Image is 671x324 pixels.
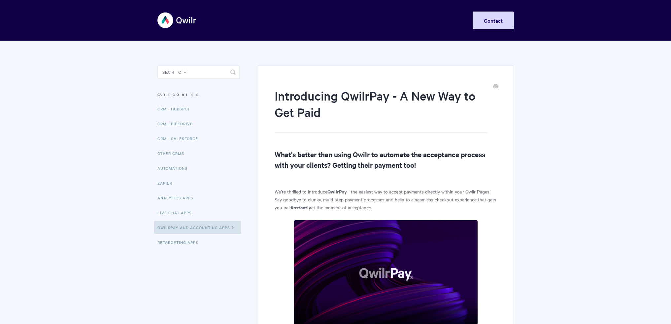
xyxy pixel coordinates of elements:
[275,188,497,211] p: We’re thrilled to introduce – the easiest way to accept payments directly within your Qwilr Pages...
[157,236,203,249] a: Retargeting Apps
[157,206,197,219] a: Live Chat Apps
[157,102,195,115] a: CRM - HubSpot
[157,66,240,79] input: Search
[157,147,189,160] a: Other CRMs
[157,117,198,130] a: CRM - Pipedrive
[154,221,241,234] a: QwilrPay and Accounting Apps
[157,191,198,204] a: Analytics Apps
[157,162,192,175] a: Automations
[493,83,498,91] a: Print this Article
[157,132,203,145] a: CRM - Salesforce
[157,89,240,101] h3: Categories
[473,12,514,29] a: Contact
[157,176,177,190] a: Zapier
[275,149,497,170] h2: What's better than using Qwilr to automate the acceptance process with your clients? Getting thei...
[292,204,311,211] strong: instantly
[157,8,197,33] img: Qwilr Help Center
[275,87,487,133] h1: Introducing QwilrPay - A New Way to Get Paid
[327,188,347,195] strong: QwilrPay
